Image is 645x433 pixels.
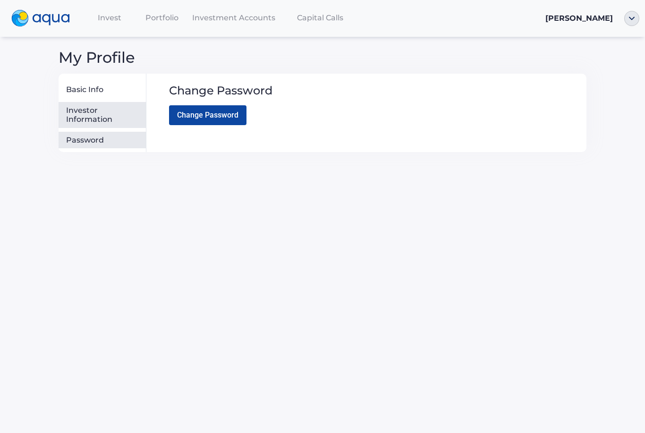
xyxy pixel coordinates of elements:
div: Password [66,136,142,145]
div: Investor Information [66,106,142,124]
img: logo [11,10,70,27]
a: logo [6,8,83,29]
span: Capital Calls [297,13,343,22]
a: Investment Accounts [188,8,279,27]
span: Invest [98,13,121,22]
span: Change Password [169,84,272,97]
span: Investment Accounts [192,13,275,22]
button: Change Password [169,105,246,125]
span: [PERSON_NAME] [545,14,613,23]
a: Portfolio [136,8,188,27]
div: My Profile [59,53,586,62]
span: Portfolio [145,13,178,22]
img: ellipse [624,11,639,26]
div: Basic Info [66,85,142,94]
a: Invest [83,8,136,27]
a: Capital Calls [279,8,361,27]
